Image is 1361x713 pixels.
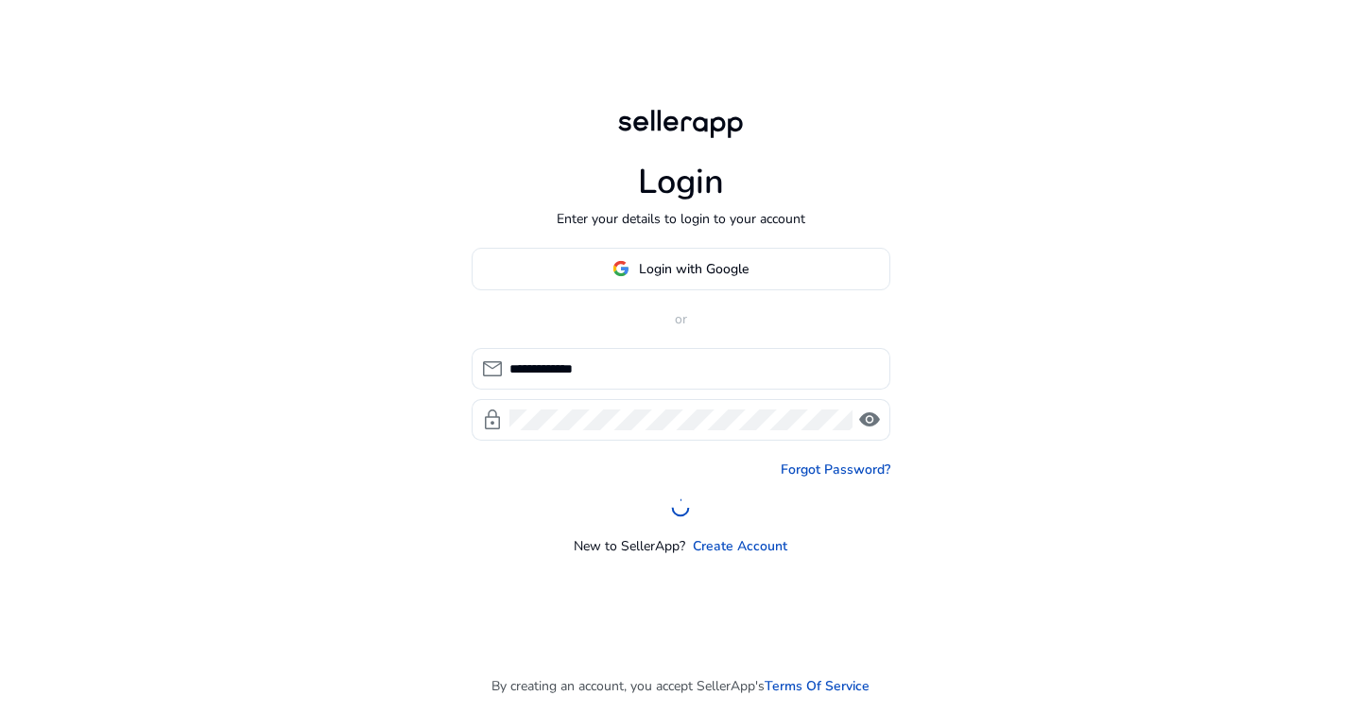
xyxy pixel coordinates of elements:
span: lock [481,409,504,431]
p: New to SellerApp? [574,536,685,556]
a: Terms Of Service [765,676,870,696]
button: Login with Google [472,248,890,290]
p: or [472,309,890,329]
span: Login with Google [639,259,749,279]
span: mail [481,357,504,380]
h1: Login [638,162,724,202]
a: Forgot Password? [781,460,890,479]
p: Enter your details to login to your account [557,209,805,229]
span: visibility [858,409,881,431]
img: google-logo.svg [612,260,629,277]
a: Create Account [693,536,787,556]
